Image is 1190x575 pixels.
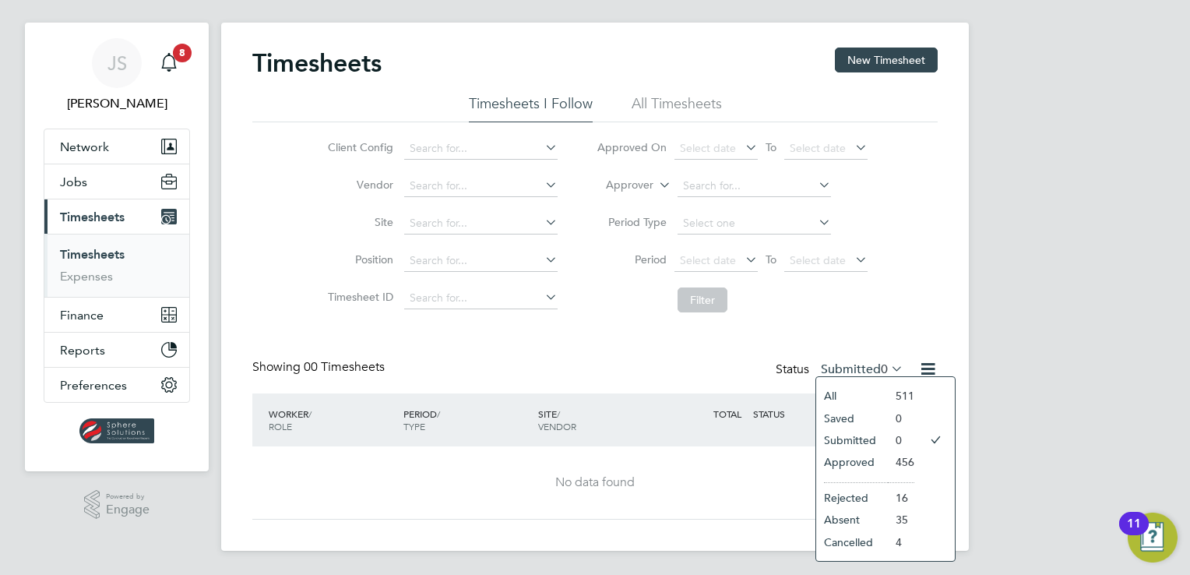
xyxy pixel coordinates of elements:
li: 0 [888,429,914,451]
span: Finance [60,308,104,323]
label: Period [597,252,667,266]
span: Select date [790,141,846,155]
button: Finance [44,298,189,332]
div: SITE [534,400,669,440]
li: Cancelled [816,531,888,553]
li: Timesheets I Follow [469,94,593,122]
input: Search for... [404,213,558,235]
input: Search for... [404,250,558,272]
span: / [437,407,440,420]
li: All Timesheets [632,94,722,122]
label: Site [323,215,393,229]
div: PERIOD [400,400,534,440]
button: Open Resource Center, 11 new notifications [1128,513,1178,563]
div: WORKER [265,400,400,440]
input: Search for... [404,138,558,160]
span: 8 [173,44,192,62]
label: Client Config [323,140,393,154]
span: / [308,407,312,420]
div: Timesheets [44,234,189,297]
a: Go to home page [44,418,190,443]
a: JS[PERSON_NAME] [44,38,190,113]
li: Saved [816,407,888,429]
label: Timesheet ID [323,290,393,304]
img: spheresolutions-logo-retina.png [79,418,155,443]
li: 4 [888,531,914,553]
span: Network [60,139,109,154]
div: No data found [268,474,922,491]
li: 456 [888,451,914,473]
button: Jobs [44,164,189,199]
div: Status [776,359,907,381]
span: 0 [881,362,888,377]
button: Reports [44,333,189,367]
li: 511 [888,385,914,407]
li: 35 [888,509,914,531]
button: Timesheets [44,199,189,234]
button: New Timesheet [835,48,938,72]
span: JS [107,53,127,73]
h2: Timesheets [252,48,382,79]
span: To [761,249,781,270]
span: VENDOR [538,420,576,432]
input: Select one [678,213,831,235]
li: Submitted [816,429,888,451]
label: Approver [583,178,653,193]
span: Reports [60,343,105,358]
span: Jobs [60,175,87,189]
span: Select date [790,253,846,267]
span: Engage [106,503,150,517]
div: 11 [1127,524,1141,544]
label: Approved On [597,140,667,154]
a: Expenses [60,269,113,284]
span: Powered by [106,490,150,503]
div: Showing [252,359,388,376]
span: TYPE [403,420,425,432]
label: Vendor [323,178,393,192]
span: Timesheets [60,210,125,224]
span: TOTAL [713,407,741,420]
nav: Main navigation [25,23,209,471]
a: Timesheets [60,247,125,262]
button: Filter [678,287,727,312]
a: 8 [153,38,185,88]
label: Submitted [821,362,903,377]
span: Preferences [60,378,127,393]
span: 00 Timesheets [304,359,385,375]
label: Period Type [597,215,667,229]
span: Jack Spencer [44,94,190,113]
input: Search for... [404,175,558,197]
button: Preferences [44,368,189,402]
li: Absent [816,509,888,531]
span: Select date [680,141,736,155]
button: Network [44,129,189,164]
input: Search for... [678,175,831,197]
input: Search for... [404,287,558,309]
span: To [761,137,781,157]
li: Approved [816,451,888,473]
span: ROLE [269,420,292,432]
li: 16 [888,487,914,509]
span: / [557,407,560,420]
label: Position [323,252,393,266]
span: Select date [680,253,736,267]
div: STATUS [749,400,830,428]
a: Powered byEngage [84,490,150,520]
li: 0 [888,407,914,429]
li: Rejected [816,487,888,509]
li: All [816,385,888,407]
